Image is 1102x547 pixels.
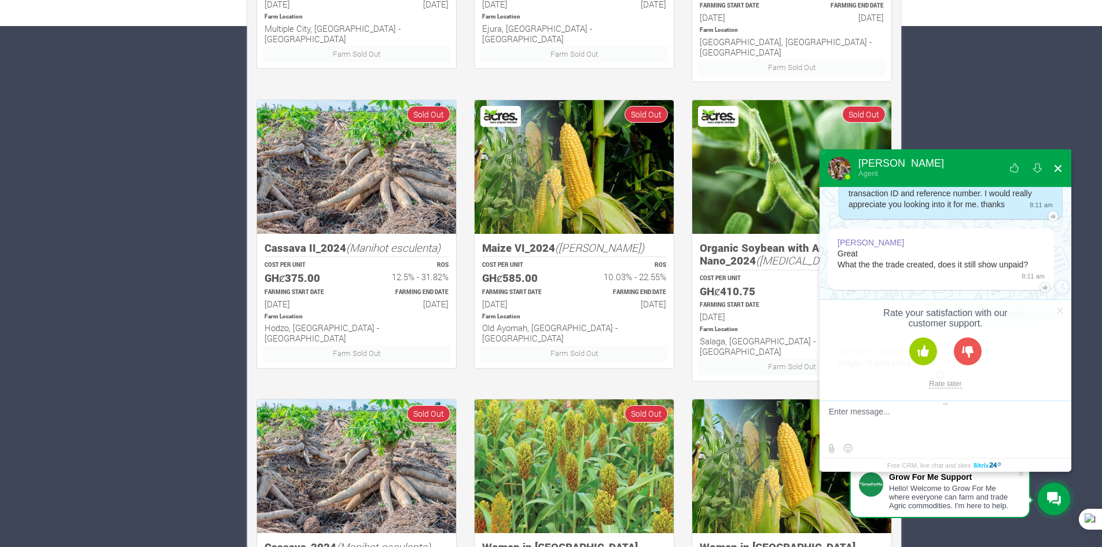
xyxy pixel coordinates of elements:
h6: [DATE] [482,299,564,309]
button: Select emoticon [840,441,855,456]
h5: Cassava II_2024 [265,241,449,255]
img: Acres Nano [700,108,737,125]
img: growforme image [692,399,891,533]
p: ROS [585,261,666,270]
h5: GHȼ585.00 [482,271,564,285]
span: Sold Out [625,405,668,422]
img: growforme image [475,100,674,234]
h6: Hodzo, [GEOGRAPHIC_DATA] - [GEOGRAPHIC_DATA] [265,322,449,343]
span: Free CRM, live chat and sites [887,458,971,472]
p: Estimated Farming Start Date [700,2,781,10]
p: Estimated Farming Start Date [482,288,564,297]
p: Estimated Farming Start Date [265,288,346,297]
p: Estimated Farming Start Date [700,301,781,310]
label: Send file [824,441,839,456]
p: COST PER UNIT [265,261,346,270]
p: COST PER UNIT [700,274,781,283]
h6: [DATE] [367,299,449,309]
img: Acres Nano [482,108,519,125]
div: [PERSON_NAME] [837,237,904,248]
h6: [DATE] [585,299,666,309]
button: We are sorry we didn't meet your expectation. Our CEO can be reached on whatsApp +233504561793 [954,337,982,365]
p: Location of Farm [265,313,449,321]
p: Location of Farm [700,26,884,35]
i: ([PERSON_NAME]) [555,240,644,255]
h6: [DATE] [700,12,781,23]
p: Estimated Farming End Date [367,288,449,297]
h6: [DATE] [265,299,346,309]
i: ([MEDICAL_DATA] max) [756,253,868,267]
h6: 12.24% - 19.16% [802,285,884,295]
h6: Salaga, [GEOGRAPHIC_DATA] - [GEOGRAPHIC_DATA] [700,336,884,357]
h6: [DATE] [700,311,781,322]
h4: Rate your satisfaction with our customer support. [877,308,1014,329]
span: Sold Out [407,106,450,123]
button: Rate our service [1004,155,1025,182]
a: Free CRM, live chat and sites [887,458,1004,472]
button: Thank you! We hope to server you more. Visit www.growforme.com and tell your friends about us. [909,337,937,365]
img: growforme image [257,399,456,533]
h5: GHȼ410.75 [700,285,781,298]
img: growforme image [257,100,456,234]
div: Grow For Me Support [889,472,1017,482]
img: growforme image [692,100,891,234]
h5: GHȼ375.00 [265,271,346,285]
span: Rate later [929,379,961,388]
p: ROS [367,261,449,270]
p: Estimated Farming End Date [802,2,884,10]
p: Location of Farm [482,313,666,321]
h6: 12.5% - 31.82% [367,271,449,282]
p: ROS [802,274,884,283]
h6: Ejura, [GEOGRAPHIC_DATA] - [GEOGRAPHIC_DATA] [482,23,666,44]
img: growforme image [475,399,674,533]
h5: Organic Soybean with Acres Nano_2024 [700,241,884,267]
span: 8:11 am [1016,270,1045,281]
button: Close widget [1048,155,1068,182]
h6: Multiple City, [GEOGRAPHIC_DATA] - [GEOGRAPHIC_DATA] [265,23,449,44]
h6: Old Ayomah, [GEOGRAPHIC_DATA] - [GEOGRAPHIC_DATA] [482,322,666,343]
h6: 10.03% - 22.55% [585,271,666,282]
p: Location of Farm [265,13,449,21]
h6: [GEOGRAPHIC_DATA], [GEOGRAPHIC_DATA] - [GEOGRAPHIC_DATA] [700,36,884,57]
p: Estimated Farming End Date [585,288,666,297]
div: Hello! Welcome to Grow For Me where everyone can farm and trade Agric commodities. I'm here to help. [889,484,1017,510]
h6: [DATE] [802,311,884,322]
span: Sold Out [625,106,668,123]
p: COST PER UNIT [482,261,564,270]
span: Sold Out [407,405,450,422]
i: (Manihot esculenta) [346,240,440,255]
span: Sold Out [842,106,886,123]
div: Rate later [1052,302,1069,320]
span: Great What the the trade created, does it still show unpaid? [837,249,1028,269]
div: [PERSON_NAME] [858,158,944,168]
div: Agent [858,168,944,178]
button: Download conversation history [1027,155,1048,182]
p: Location of Farm [482,13,666,21]
h6: [DATE] [802,12,884,23]
p: Estimated Farming End Date [802,301,884,310]
p: Location of Farm [700,325,884,334]
h5: Maize VI_2024 [482,241,666,255]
